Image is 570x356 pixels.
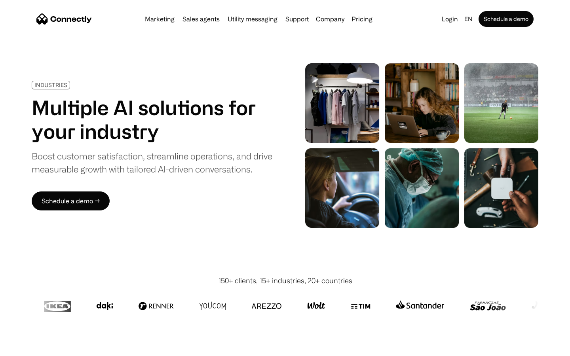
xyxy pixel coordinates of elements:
a: Utility messaging [224,16,281,22]
div: INDUSTRIES [34,82,67,88]
a: Sales agents [179,16,223,22]
aside: Language selected: English [8,341,47,353]
ul: Language list [16,342,47,353]
div: 150+ clients, 15+ industries, 20+ countries [218,275,352,286]
a: Support [282,16,312,22]
div: Boost customer satisfaction, streamline operations, and drive measurable growth with tailored AI-... [32,150,272,176]
div: en [461,13,477,25]
h1: Multiple AI solutions for your industry [32,96,272,143]
a: Login [439,13,461,25]
a: Schedule a demo [479,11,534,27]
a: Marketing [142,16,178,22]
div: Company [316,13,344,25]
a: Schedule a demo → [32,191,110,210]
div: Company [313,13,347,25]
a: Pricing [348,16,376,22]
div: en [464,13,472,25]
a: home [36,13,92,25]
